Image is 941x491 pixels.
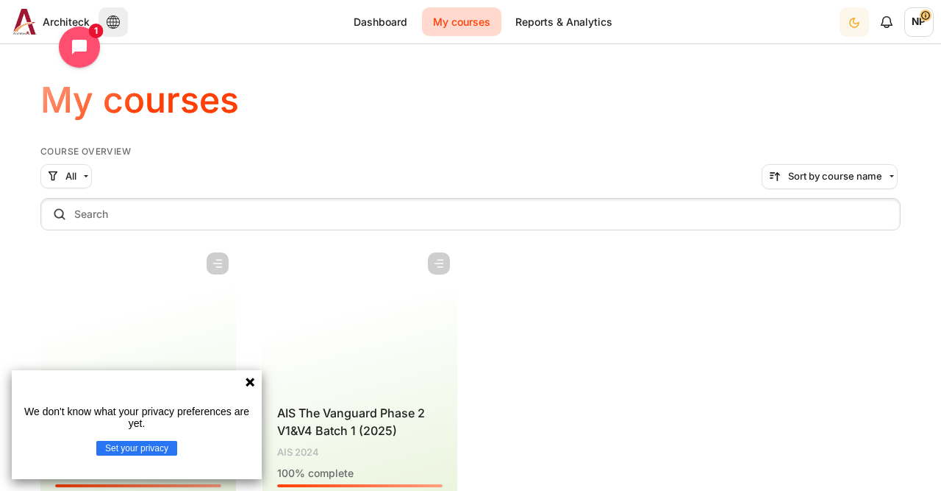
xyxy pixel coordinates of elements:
[422,7,501,36] a: My courses
[43,14,90,29] span: Architeck
[65,169,76,184] span: All
[18,406,256,429] p: We don't know what your privacy preferences are yet.
[277,467,295,479] span: 100
[277,406,425,438] a: AIS The Vanguard Phase 2 V1&V4 Batch 1 (2025)
[504,7,623,36] a: Reports & Analytics
[904,7,934,37] span: NP
[99,7,128,37] button: Languages
[40,164,901,233] div: Course overview controls
[96,441,177,456] button: Set your privacy
[40,164,92,189] button: Grouping drop-down menu
[40,198,901,230] input: Search
[841,7,867,37] div: Dark Mode
[7,9,90,35] a: Architeck Architeck
[277,445,319,460] span: AIS 2024
[872,7,901,37] div: Show notification window with no new notifications
[40,77,239,123] h1: My courses
[277,465,443,481] div: % complete
[788,169,882,184] span: Sort by course name
[40,146,901,158] h5: Course overview
[762,164,898,189] button: Sorting drop-down menu
[343,7,418,36] a: Dashboard
[904,7,934,37] a: User menu
[13,9,37,35] img: Architeck
[840,7,869,37] button: Light Mode Dark Mode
